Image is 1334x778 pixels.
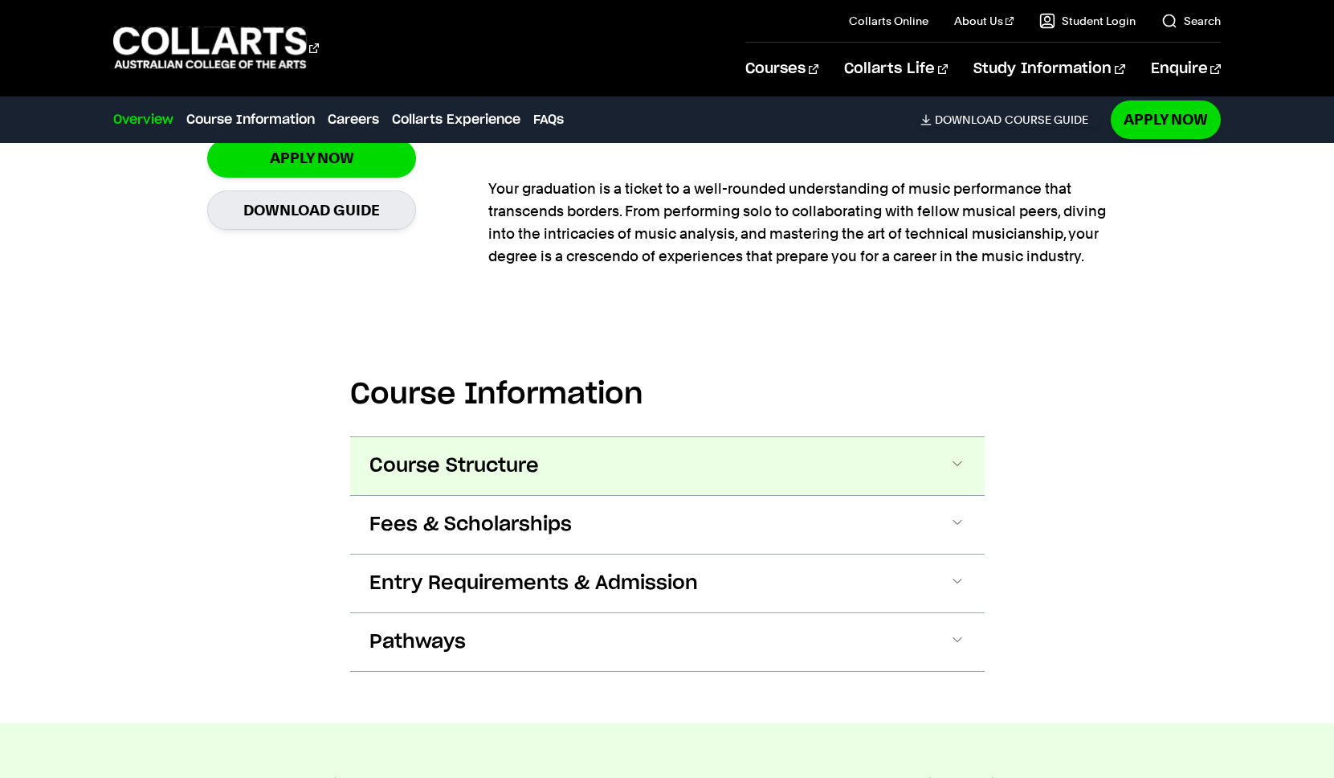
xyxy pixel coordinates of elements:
[973,43,1124,96] a: Study Information
[350,496,985,554] button: Fees & Scholarships
[113,25,319,71] div: Go to homepage
[935,113,1002,127] span: Download
[369,629,466,655] span: Pathways
[745,43,818,96] a: Courses
[920,113,1101,127] a: DownloadCourse Guide
[113,110,173,129] a: Overview
[844,43,948,96] a: Collarts Life
[350,555,985,612] button: Entry Requirements & Admission
[488,155,1126,268] p: Your graduation is a ticket to a well-rounded understanding of music performance that transcends ...
[1151,43,1221,96] a: Enquire
[207,190,416,230] a: Download Guide
[1111,100,1221,138] a: Apply Now
[392,110,520,129] a: Collarts Experience
[1039,13,1136,29] a: Student Login
[350,613,985,671] button: Pathways
[1161,13,1221,29] a: Search
[350,377,985,412] h2: Course Information
[350,437,985,495] button: Course Structure
[369,512,572,538] span: Fees & Scholarships
[369,571,698,596] span: Entry Requirements & Admission
[369,453,539,479] span: Course Structure
[186,110,315,129] a: Course Information
[533,110,564,129] a: FAQs
[954,13,1014,29] a: About Us
[849,13,928,29] a: Collarts Online
[328,110,379,129] a: Careers
[207,139,416,177] a: Apply Now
